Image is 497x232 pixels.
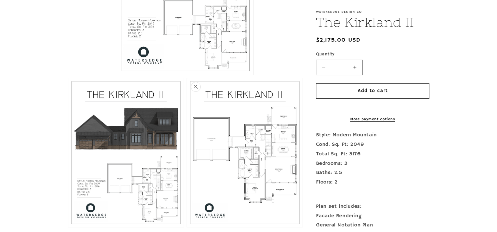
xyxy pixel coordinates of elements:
[316,10,429,14] p: Watersedge Design Co
[316,14,429,31] h1: The Kirkland II
[316,36,361,45] span: $2,175.00 USD
[316,51,429,58] label: Quantity
[316,202,429,211] div: Plan set includes:
[316,211,429,221] div: Facade Rendering
[316,116,429,122] a: More payment options
[316,83,429,99] button: Add to cart
[316,130,429,197] p: Style: Modern Mountain Cond. Sq. Ft: 2049 Total Sq. Ft: 3176 Bedrooms: 3 Baths: 2.5 Floors: 2
[316,221,429,230] div: General Notation Plan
